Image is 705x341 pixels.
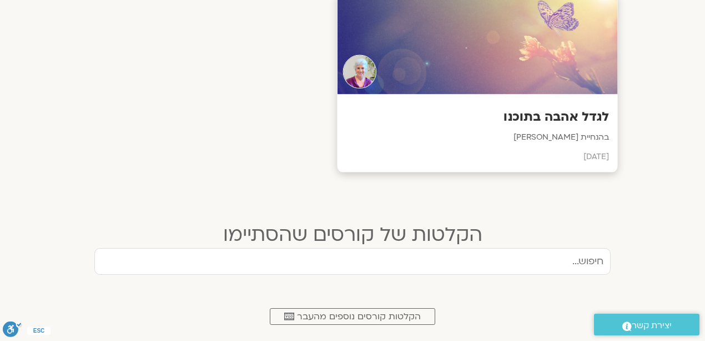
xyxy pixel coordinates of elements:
img: Teacher [343,55,377,89]
a: יצירת קשר [594,314,699,335]
h3: לגדל אהבה בתוכנו [346,108,610,126]
span: יצירת קשר [632,318,672,333]
h2: הקלטות של קורסים שהסתיימו [94,224,611,246]
a: הקלטות קורסים נוספים מהעבר [270,308,435,325]
span: הקלטות קורסים נוספים מהעבר [297,312,421,322]
p: [DATE] [346,150,610,164]
input: חיפוש... [94,248,611,275]
p: בהנחיית [PERSON_NAME] [346,131,610,145]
